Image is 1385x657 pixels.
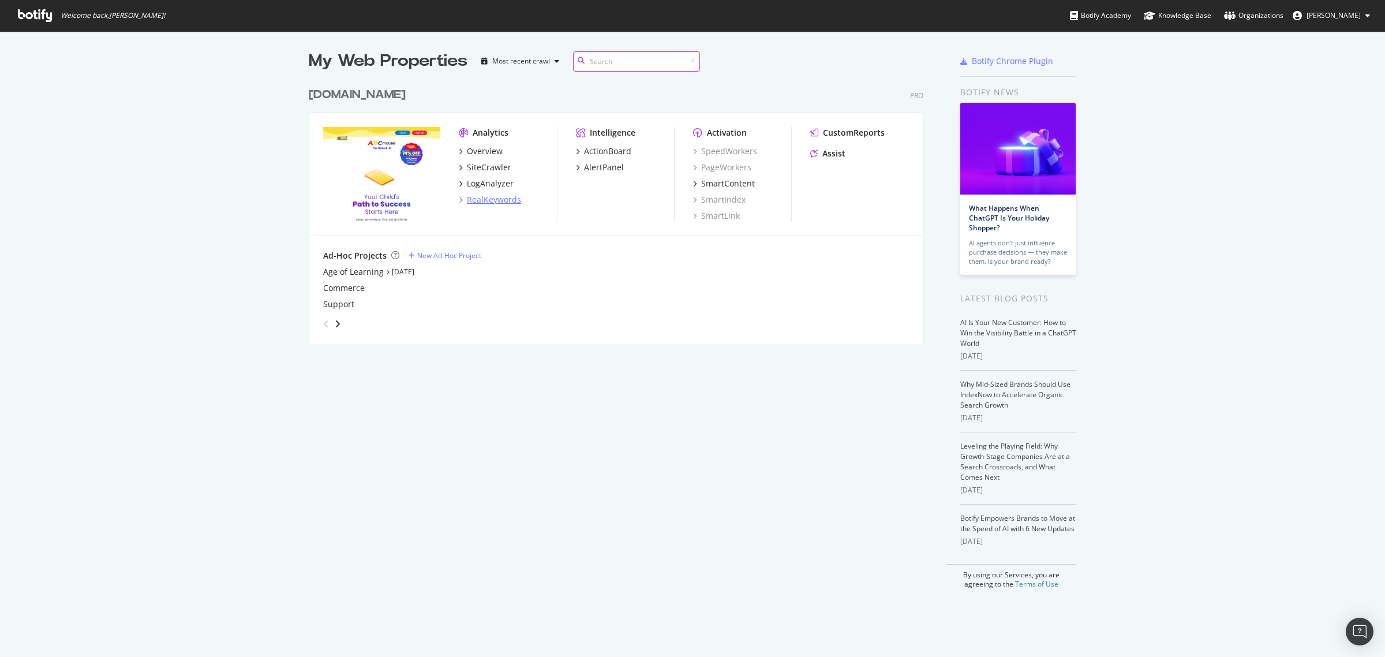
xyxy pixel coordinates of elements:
a: [DOMAIN_NAME] [309,87,410,103]
div: angle-right [334,318,342,330]
a: SiteCrawler [459,162,511,173]
div: Overview [467,145,503,157]
img: What Happens When ChatGPT Is Your Holiday Shopper? [960,103,1076,195]
a: Leveling the Playing Field: Why Growth-Stage Companies Are at a Search Crossroads, and What Comes... [960,441,1070,482]
a: Botify Empowers Brands to Move at the Speed of AI with 6 New Updates [960,513,1075,533]
a: New Ad-Hoc Project [409,251,481,260]
div: [DOMAIN_NAME] [309,87,406,103]
a: SmartIndex [693,194,746,206]
a: Terms of Use [1015,579,1058,589]
button: Most recent crawl [477,52,564,70]
a: AlertPanel [576,162,624,173]
div: Ad-Hoc Projects [323,250,387,262]
input: Search [573,51,700,72]
a: Support [323,298,354,310]
a: CustomReports [810,127,885,139]
a: LogAnalyzer [459,178,514,189]
a: Why Mid-Sized Brands Should Use IndexNow to Accelerate Organic Search Growth [960,379,1070,410]
button: [PERSON_NAME] [1283,6,1379,25]
div: AlertPanel [584,162,624,173]
div: By using our Services, you are agreeing to the [946,564,1076,589]
a: Botify Chrome Plugin [960,55,1053,67]
div: Botify Academy [1070,10,1131,21]
div: Activation [707,127,747,139]
div: Analytics [473,127,508,139]
span: Welcome back, [PERSON_NAME] ! [61,11,165,20]
div: Open Intercom Messenger [1346,618,1373,645]
span: Jennifer Seegmiller [1307,10,1361,20]
div: Most recent crawl [492,58,550,65]
a: Commerce [323,282,365,294]
a: SmartLink [693,210,740,222]
a: PageWorkers [693,162,751,173]
div: Assist [822,148,845,159]
div: Organizations [1224,10,1283,21]
div: CustomReports [823,127,885,139]
img: www.abcmouse.com [323,127,440,221]
a: Assist [810,148,845,159]
div: New Ad-Hoc Project [417,251,481,260]
div: [DATE] [960,351,1076,361]
a: AI Is Your New Customer: How to Win the Visibility Battle in a ChatGPT World [960,318,1076,348]
a: [DATE] [392,267,414,277]
a: ActionBoard [576,145,631,157]
div: [DATE] [960,485,1076,495]
div: Botify news [960,86,1076,99]
div: ActionBoard [584,145,631,157]
a: Overview [459,145,503,157]
div: Latest Blog Posts [960,292,1076,305]
a: Age of Learning [323,266,384,278]
div: RealKeywords [467,194,521,206]
div: grid [309,73,933,344]
div: SiteCrawler [467,162,511,173]
div: Intelligence [590,127,635,139]
div: [DATE] [960,536,1076,547]
div: angle-left [319,315,334,333]
a: RealKeywords [459,194,521,206]
div: SmartContent [701,178,755,189]
a: SpeedWorkers [693,145,757,157]
div: Pro [910,91,923,100]
div: [DATE] [960,413,1076,423]
div: Botify Chrome Plugin [972,55,1053,67]
div: My Web Properties [309,50,467,73]
a: What Happens When ChatGPT Is Your Holiday Shopper? [969,203,1049,233]
div: LogAnalyzer [467,178,514,189]
div: AI agents don’t just influence purchase decisions — they make them. Is your brand ready? [969,238,1067,266]
div: Knowledge Base [1144,10,1211,21]
a: SmartContent [693,178,755,189]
